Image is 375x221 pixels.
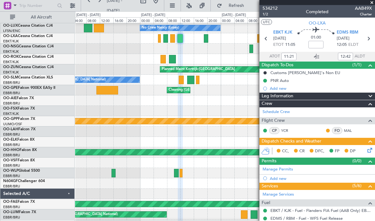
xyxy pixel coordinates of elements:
a: Schedule Crew [263,109,290,115]
span: Dispatch To-Dos [262,62,293,69]
div: Planned Maint Kortrijk-[GEOGRAPHIC_DATA] [162,65,235,74]
a: OO-ZUNCessna Citation CJ4 [3,65,54,69]
span: 12:05 [337,42,347,48]
span: OO-NSG [3,45,19,48]
a: OO-SLMCessna Citation XLS [3,76,53,79]
span: All Aircraft [16,15,66,19]
a: N604GFChallenger 604 [3,179,45,183]
a: EBBR/BRU [3,205,20,209]
span: 01:00 [311,35,321,41]
a: EBKT / KJK - Fuel - Flanders FIA Fuel (AAB Only) EBKT / KJK [270,208,372,213]
a: OO-LUMFalcon 7X [3,210,36,214]
a: EBBR/BRU [3,184,20,189]
span: ETOT [273,42,284,48]
span: OO-AIE [3,96,17,100]
span: (1/1) [352,62,361,68]
span: Dispatch Checks and Weather [262,138,321,145]
a: OO-GPEFalcon 900EX EASy II [3,86,55,90]
a: OO-NSGCessna Citation CJ4 [3,45,54,48]
button: All Aircraft [7,12,68,22]
div: FO [332,127,342,134]
a: YCR [281,128,295,133]
button: UTC [261,19,272,25]
span: Refresh [223,3,250,8]
div: [DATE] - [DATE] [222,13,246,18]
span: Services [262,183,278,190]
span: Flight Crew [262,117,285,124]
a: OO-FSXFalcon 7X [3,107,35,110]
span: OO-GPP [3,117,18,121]
a: EBBR/BRU [3,153,20,158]
span: CR [299,148,305,154]
div: No Crew Nancy (Essey) [142,23,179,33]
a: MAL [344,128,358,133]
span: OO-SLM [3,76,18,79]
a: EBKT/KJK [3,49,19,54]
span: (5/6) [352,182,361,189]
span: Fuel [262,199,270,207]
div: 04:00 [73,17,86,23]
a: EBKT/KJK [3,111,19,116]
div: Customs [PERSON_NAME]'s Non EU [270,70,340,75]
span: CC, [282,148,289,154]
a: Manage Permits [263,166,293,173]
a: OO-LXACessna Citation CJ4 [3,34,53,38]
span: Crew [262,100,272,107]
div: 04:00 [234,17,248,23]
a: OO-ROKCessna Citation CJ4 [3,55,54,59]
a: OO-WLPGlobal 5500 [3,169,40,173]
div: 08:00 [86,17,100,23]
a: OO-LAHFalcon 7X [3,127,35,131]
span: 1/2 [263,12,278,17]
div: CP [269,127,280,134]
span: OO-ELK [3,138,17,142]
a: EBBR/BRU [3,80,20,85]
input: --:-- [338,53,353,60]
div: Add new [270,86,372,91]
span: ALDT [355,53,365,60]
span: 534212 [263,5,278,12]
div: 16:00 [113,17,127,23]
span: OO-WLP [3,169,19,173]
a: OO-FAEFalcon 7X [3,200,35,204]
a: EBBR/BRU [3,143,20,147]
div: 20:00 [127,17,140,23]
span: DFC, [315,148,324,154]
div: 08:00 [247,17,261,23]
a: EBKT/KJK [3,39,19,44]
span: 11:05 [285,42,295,48]
a: OO-LUXCessna Citation CJ4 [3,24,53,28]
span: Leg Information [262,93,293,100]
span: ATOT [269,53,280,60]
span: Charter [355,12,372,17]
a: EBBR/BRU [3,163,20,168]
span: N604GF [3,179,18,183]
div: 04:00 [154,17,167,23]
a: EBKT/KJK [3,70,19,75]
a: OO-HHOFalcon 8X [3,148,37,152]
div: PNR Auto [270,78,289,83]
a: EBBR/BRU [3,174,20,178]
div: 00:00 [140,17,154,23]
a: EBBR/BRU [3,132,20,137]
span: FP [335,148,340,154]
a: OO-AIEFalcon 7X [3,96,34,100]
button: Refresh [214,1,252,11]
a: LFSN/ENC [3,29,20,33]
div: 08:00 [167,17,181,23]
span: OO-HHO [3,148,19,152]
div: 12:00 [180,17,194,23]
span: DP [350,148,356,154]
a: EBKT/KJK [3,60,19,64]
a: OO-ELKFalcon 8X [3,138,35,142]
span: OO-GPE [3,86,18,90]
span: OO-FAE [3,200,18,204]
span: OO-LXA [3,34,18,38]
div: Cleaning [GEOGRAPHIC_DATA] ([GEOGRAPHIC_DATA] National) [169,85,274,95]
span: OO-FSX [3,107,18,110]
a: UUMO/OSF [3,122,22,127]
span: OO-ROK [3,55,19,59]
a: OO-VSFFalcon 8X [3,159,35,162]
span: OO-LUM [3,210,19,214]
span: EDMS RBM [337,30,358,36]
